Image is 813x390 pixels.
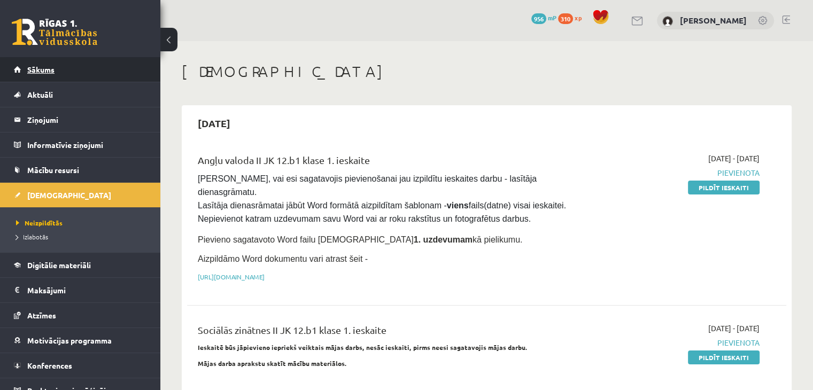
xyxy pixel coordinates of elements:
a: Motivācijas programma [14,328,147,353]
span: Sākums [27,65,55,74]
h2: [DATE] [187,111,241,136]
h1: [DEMOGRAPHIC_DATA] [182,63,792,81]
a: Informatīvie ziņojumi [14,132,147,157]
a: Izlabotās [16,232,150,241]
a: Sākums [14,57,147,82]
span: [DATE] - [DATE] [708,153,760,164]
span: 956 [531,13,546,24]
a: [PERSON_NAME] [680,15,747,26]
span: Atzīmes [27,310,56,320]
strong: 1. uzdevumam [414,235,473,244]
legend: Maksājumi [27,278,147,302]
span: 310 [558,13,573,24]
span: mP [548,13,556,22]
a: Atzīmes [14,303,147,327]
span: [DATE] - [DATE] [708,323,760,334]
span: Pievienota [583,167,760,178]
a: Aktuāli [14,82,147,107]
strong: Ieskaitē būs jāpievieno iepriekš veiktais mājas darbs, nesāc ieskaiti, pirms neesi sagatavojis mā... [198,343,528,352]
span: Pievieno sagatavoto Word failu [DEMOGRAPHIC_DATA] kā pielikumu. [198,235,522,244]
a: Maksājumi [14,278,147,302]
a: Ziņojumi [14,107,147,132]
a: Neizpildītās [16,218,150,228]
span: [DEMOGRAPHIC_DATA] [27,190,111,200]
a: Digitālie materiāli [14,253,147,277]
a: [DEMOGRAPHIC_DATA] [14,183,147,207]
a: Pildīt ieskaiti [688,350,760,364]
span: Konferences [27,361,72,370]
span: Motivācijas programma [27,336,112,345]
span: Mācību resursi [27,165,79,175]
a: Mācību resursi [14,158,147,182]
a: 956 mP [531,13,556,22]
strong: Mājas darba aprakstu skatīt mācību materiālos. [198,359,347,368]
span: Digitālie materiāli [27,260,91,270]
span: [PERSON_NAME], vai esi sagatavojis pievienošanai jau izpildītu ieskaites darbu - lasītāja dienasg... [198,174,568,223]
img: Sanija Baltiņa [662,16,673,27]
a: [URL][DOMAIN_NAME] [198,272,265,281]
div: Angļu valoda II JK 12.b1 klase 1. ieskaite [198,153,567,173]
span: xp [575,13,582,22]
legend: Informatīvie ziņojumi [27,132,147,157]
div: Sociālās zinātnes II JK 12.b1 klase 1. ieskaite [198,323,567,342]
a: Konferences [14,353,147,378]
span: Izlabotās [16,232,48,241]
legend: Ziņojumi [27,107,147,132]
a: 310 xp [558,13,587,22]
a: Rīgas 1. Tālmācības vidusskola [12,19,97,45]
span: Pievienota [583,337,760,348]
a: Pildīt ieskaiti [688,181,760,194]
span: Aizpildāmo Word dokumentu vari atrast šeit - [198,254,368,263]
span: Neizpildītās [16,219,63,227]
strong: viens [447,201,469,210]
span: Aktuāli [27,90,53,99]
